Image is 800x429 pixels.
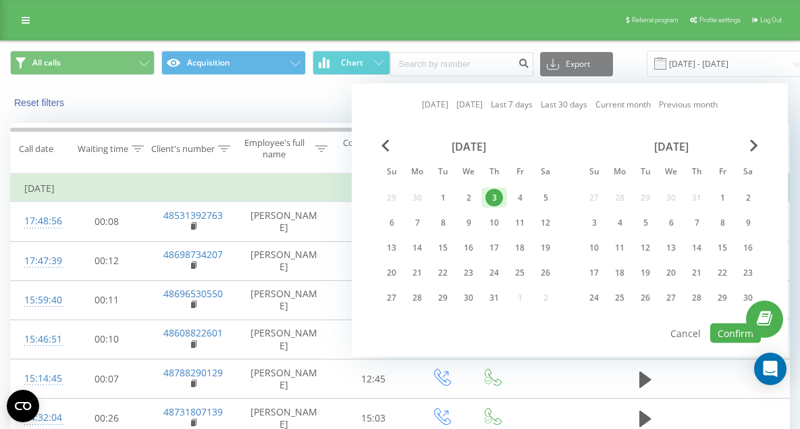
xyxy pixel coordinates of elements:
[637,239,654,257] div: 12
[739,189,757,207] div: 2
[434,264,452,282] div: 22
[430,213,456,233] div: Tue Oct 8, 2024
[491,98,533,111] a: Last 7 days
[163,209,223,222] a: 48531392763
[581,213,607,233] div: Sun Nov 3, 2024
[735,238,761,258] div: Sat Nov 16, 2024
[485,214,503,232] div: 10
[511,239,529,257] div: 18
[408,239,426,257] div: 14
[456,288,481,308] div: Wed Oct 30, 2024
[430,288,456,308] div: Tue Oct 29, 2024
[684,238,710,258] div: Thu Nov 14, 2024
[710,324,761,343] button: Confirm
[407,163,427,183] abbr: Monday
[739,264,757,282] div: 23
[433,163,453,183] abbr: Tuesday
[237,359,331,399] td: [PERSON_NAME]
[710,213,735,233] div: Fri Nov 8, 2024
[161,51,306,75] button: Acquisition
[699,16,741,24] span: Profile settings
[662,264,680,282] div: 20
[714,264,731,282] div: 22
[481,238,507,258] div: Thu Oct 17, 2024
[754,353,786,385] div: Open Intercom Messenger
[341,58,363,68] span: Chart
[430,188,456,208] div: Tue Oct 1, 2024
[65,202,149,241] td: 00:08
[19,143,53,155] div: Call date
[381,140,390,152] span: Previous Month
[511,189,529,207] div: 4
[434,289,452,307] div: 29
[78,143,128,155] div: Waiting time
[65,280,149,320] td: 00:11
[404,263,430,283] div: Mon Oct 21, 2024
[607,213,633,233] div: Mon Nov 4, 2024
[485,264,503,282] div: 24
[408,289,426,307] div: 28
[658,263,684,283] div: Wed Nov 20, 2024
[637,289,654,307] div: 26
[381,163,402,183] abbr: Sunday
[343,137,397,160] div: Conversation duration
[163,287,223,300] a: 48696530550
[611,264,629,282] div: 18
[408,214,426,232] div: 7
[714,189,731,207] div: 1
[507,238,533,258] div: Fri Oct 18, 2024
[404,288,430,308] div: Mon Oct 28, 2024
[659,98,718,111] a: Previous month
[237,320,331,359] td: [PERSON_NAME]
[540,52,613,76] button: Export
[633,263,658,283] div: Tue Nov 19, 2024
[533,263,558,283] div: Sat Oct 26, 2024
[662,289,680,307] div: 27
[456,263,481,283] div: Wed Oct 23, 2024
[507,263,533,283] div: Fri Oct 25, 2024
[735,188,761,208] div: Sat Nov 2, 2024
[658,238,684,258] div: Wed Nov 13, 2024
[585,239,603,257] div: 10
[485,289,503,307] div: 31
[331,280,416,320] td: 14:33
[541,98,587,111] a: Last 30 days
[511,214,529,232] div: 11
[607,288,633,308] div: Mon Nov 25, 2024
[237,202,331,241] td: [PERSON_NAME]
[714,239,731,257] div: 15
[584,163,604,183] abbr: Sunday
[481,188,507,208] div: Thu Oct 3, 2024
[537,264,554,282] div: 26
[383,289,400,307] div: 27
[331,320,416,359] td: 00:27
[739,239,757,257] div: 16
[637,264,654,282] div: 19
[510,163,530,183] abbr: Friday
[684,263,710,283] div: Thu Nov 21, 2024
[595,98,651,111] a: Current month
[658,288,684,308] div: Wed Nov 27, 2024
[661,163,681,183] abbr: Wednesday
[485,189,503,207] div: 3
[379,238,404,258] div: Sun Oct 13, 2024
[460,214,477,232] div: 9
[684,288,710,308] div: Thu Nov 28, 2024
[430,238,456,258] div: Tue Oct 15, 2024
[735,263,761,283] div: Sat Nov 23, 2024
[331,359,416,399] td: 12:45
[710,238,735,258] div: Fri Nov 15, 2024
[632,16,678,24] span: Referral program
[688,214,705,232] div: 7
[331,241,416,280] td: 00:24
[611,289,629,307] div: 25
[511,264,529,282] div: 25
[237,137,313,160] div: Employee's full name
[456,213,481,233] div: Wed Oct 9, 2024
[434,239,452,257] div: 15
[611,214,629,232] div: 4
[456,188,481,208] div: Wed Oct 2, 2024
[383,214,400,232] div: 6
[710,188,735,208] div: Fri Nov 1, 2024
[24,326,51,353] div: 15:46:51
